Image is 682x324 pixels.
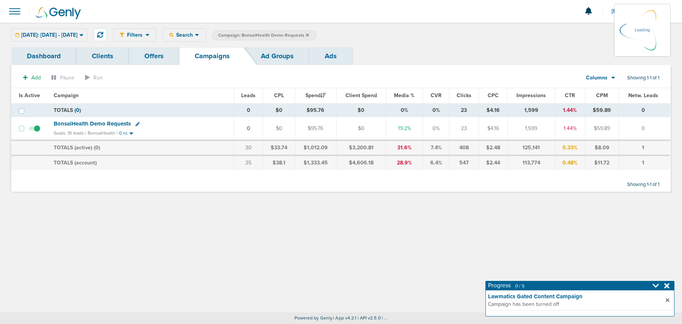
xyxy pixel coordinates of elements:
[585,155,619,170] td: $11.72
[31,74,41,81] span: Add
[54,92,79,99] span: Campaign
[309,47,352,65] a: Ads
[49,155,234,170] td: TOTALS (account)
[241,92,256,99] span: Leads
[95,144,99,151] span: 0
[628,92,658,99] span: Netw. Leads
[488,92,499,99] span: CPC
[449,103,479,117] td: 23
[19,72,45,83] button: Add
[49,103,234,117] td: TOTALS ( )
[515,283,524,288] span: (1 / 1)
[11,47,76,65] a: Dashboard
[423,103,449,117] td: 0%
[488,282,524,290] h4: Progress
[386,117,423,140] td: 19.2%
[449,140,479,155] td: 408
[263,155,295,170] td: $38.1
[234,140,263,155] td: 30
[394,92,415,99] span: Media %
[36,7,81,19] img: Genly
[54,120,131,127] span: BonsaiHealth Demo Requests
[507,155,555,170] td: 113,774
[305,92,326,99] span: Spend
[479,140,508,155] td: $2.48
[627,75,659,81] span: Showing 1-1 of 1
[247,125,250,132] a: 0
[565,92,575,99] span: CTR
[179,47,245,65] a: Campaigns
[336,103,386,117] td: $0
[507,140,555,155] td: 125,141
[585,103,619,117] td: $59.89
[19,92,40,99] span: Is Active
[585,140,619,155] td: $8.09
[488,301,663,308] span: Campaign has been turned off
[635,26,650,35] p: Loading
[479,155,508,170] td: $2.44
[386,103,423,117] td: 0%
[555,117,585,140] td: 1.44%
[627,181,659,188] span: Showing 1-1 of 1
[423,155,449,170] td: 6.4%
[619,103,670,117] td: 0
[336,117,386,140] td: $0
[555,103,585,117] td: 1.44%
[423,117,449,140] td: 0%
[386,155,423,170] td: 28.9%
[479,117,508,140] td: $4.16
[555,155,585,170] td: 0.48%
[218,32,309,39] span: Campaign: BonsaiHealth Demo Requests
[507,117,555,140] td: 1,599
[449,117,479,140] td: 23
[516,92,546,99] span: Impressions
[263,103,295,117] td: $0
[423,140,449,155] td: 7.4%
[119,130,128,136] small: 0 nc
[585,117,619,140] td: $59.89
[129,47,179,65] a: Offers
[619,117,670,140] td: 0
[333,315,356,321] span: | App v4.2.1
[88,130,118,136] small: BonsaiHealth |
[234,103,263,117] td: 0
[488,293,666,301] strong: Lawmatics Gated Content Campaign
[619,155,670,170] td: 1
[295,140,336,155] td: $1,012.09
[457,92,471,99] span: Clicks
[596,92,608,99] span: CPM
[619,140,670,155] td: 1
[274,92,284,99] span: CPL
[507,103,555,117] td: 1,599
[449,155,479,170] td: 547
[612,9,659,14] span: [PERSON_NAME]
[358,315,381,321] span: | API v2.5.0
[49,140,234,155] td: TOTALS (active) ( )
[295,155,336,170] td: $1,333.45
[479,103,508,117] td: $4.16
[263,140,295,155] td: $33.74
[76,47,129,65] a: Clients
[263,117,295,140] td: $0
[382,315,388,321] span: | ...
[76,107,79,113] span: 0
[336,140,386,155] td: $3,200.81
[234,155,263,170] td: 35
[336,155,386,170] td: $4,606.18
[555,140,585,155] td: 0.33%
[386,140,423,155] td: 31.6%
[431,92,442,99] span: CVR
[295,103,336,117] td: $95.76
[346,92,377,99] span: Client Spend
[295,117,336,140] td: $95.76
[245,47,309,65] a: Ad Groups
[54,130,86,136] small: Goals: 10 leads |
